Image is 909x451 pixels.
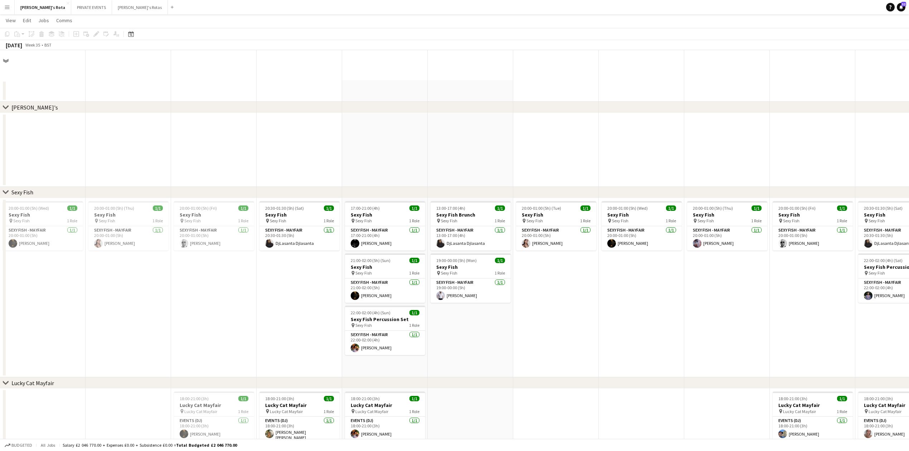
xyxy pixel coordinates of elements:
span: 1/1 [837,396,847,401]
span: 1/1 [409,205,419,211]
app-card-role: SEXY FISH - MAYFAIR1/122:00-02:00 (4h)[PERSON_NAME] [345,331,425,355]
span: 1/1 [409,396,419,401]
app-job-card: 20:00-01:00 (5h) (Fri)1/1Sexy Fish Sexy Fish1 RoleSEXY FISH - MAYFAIR1/120:00-01:00 (5h)[PERSON_N... [174,201,254,251]
span: 20:30-01:30 (5h) (Sat) [265,205,304,211]
span: 18:00-21:00 (3h) [864,396,893,401]
span: 19:00-00:00 (5h) (Mon) [436,258,477,263]
span: 1 Role [67,218,77,223]
app-card-role: Events (DJ)1/118:00-21:00 (3h)[PERSON_NAME] [PERSON_NAME] [259,417,340,443]
app-card-role: SEXY FISH - MAYFAIR1/120:00-01:00 (5h)[PERSON_NAME] [773,226,853,251]
button: Budgeted [4,441,33,449]
div: 18:00-21:00 (3h)1/1Lucky Cat Mayfair Lucky Cat Mayfair1 RoleEvents (DJ)1/118:00-21:00 (3h)[PERSON... [773,392,853,441]
app-card-role: SEXY FISH - MAYFAIR1/120:30-01:30 (5h)DjLasanta Djlasanta [259,226,340,251]
app-job-card: 20:30-01:30 (5h) (Sat)1/1Sexy Fish Sexy Fish1 RoleSEXY FISH - MAYFAIR1/120:30-01:30 (5h)DjLasanta... [259,201,340,251]
h3: Sexy Fish [602,212,682,218]
span: 1 Role [238,218,248,223]
span: 21:00-02:00 (5h) (Sun) [351,258,390,263]
div: BST [44,42,52,48]
span: 17:00-21:00 (4h) [351,205,380,211]
span: Sexy Fish [184,218,201,223]
span: Sexy Fish [355,218,372,223]
button: PRIVATE EVENTS [71,0,112,14]
app-card-role: SEXY FISH - MAYFAIR1/120:00-01:00 (5h)[PERSON_NAME] [516,226,596,251]
span: 1 Role [751,218,762,223]
app-card-role: Events (DJ)1/118:00-21:00 (3h)[PERSON_NAME] [773,417,853,441]
span: Lucky Cat Mayfair [355,409,388,414]
h3: Sexy Fish [174,212,254,218]
span: Sexy Fish [355,323,372,328]
span: 1/1 [495,258,505,263]
span: Lucky Cat Mayfair [783,409,816,414]
h3: Lucky Cat Mayfair [259,402,340,408]
app-job-card: 17:00-21:00 (4h)1/1Sexy Fish Sexy Fish1 RoleSEXY FISH - MAYFAIR1/117:00-21:00 (4h)[PERSON_NAME] [345,201,425,251]
h3: Sexy Fish [345,264,425,270]
app-card-role: SEXY FISH - MAYFAIR1/120:00-01:00 (5h)[PERSON_NAME] [602,226,682,251]
span: 20:00-01:00 (5h) (Fri) [180,205,217,211]
span: Sexy Fish [99,218,115,223]
a: Comms [53,16,75,25]
app-job-card: 20:00-01:00 (5h) (Thu)1/1Sexy Fish Sexy Fish1 RoleSEXY FISH - MAYFAIR1/120:00-01:00 (5h)[PERSON_N... [687,201,767,251]
span: Sexy Fish [526,218,543,223]
h3: Sexy Fish [687,212,767,218]
a: Jobs [35,16,52,25]
span: 1 Role [580,218,590,223]
div: 20:00-01:00 (5h) (Wed)1/1Sexy Fish Sexy Fish1 RoleSEXY FISH - MAYFAIR1/120:00-01:00 (5h)[PERSON_N... [3,201,83,251]
span: Sexy Fish [869,218,885,223]
span: 22:00-02:00 (4h) (Sat) [864,258,903,263]
span: 20:30-01:30 (5h) (Sat) [864,205,903,211]
app-card-role: SEXY FISH - MAYFAIR1/120:00-01:00 (5h)[PERSON_NAME] [174,226,254,251]
span: Lucky Cat Mayfair [869,409,901,414]
app-job-card: 20:00-01:00 (5h) (Thu)1/1Sexy Fish Sexy Fish1 RoleSEXY FISH - MAYFAIR1/120:00-01:00 (5h)[PERSON_N... [88,201,169,251]
app-job-card: 13:00-17:00 (4h)1/1Sexy Fish Brunch Sexy Fish1 RoleSEXY FISH - MAYFAIR1/113:00-17:00 (4h)DjLasant... [431,201,511,251]
app-job-card: 20:00-01:00 (5h) (Wed)1/1Sexy Fish Sexy Fish1 RoleSEXY FISH - MAYFAIR1/120:00-01:00 (5h)[PERSON_N... [602,201,682,251]
span: 1 Role [666,218,676,223]
div: 19:00-00:00 (5h) (Mon)1/1Sexy Fish Sexy Fish1 RoleSEXY FISH - MAYFAIR1/119:00-00:00 (5h)[PERSON_N... [431,253,511,303]
span: 22:00-02:00 (4h) (Sun) [351,310,390,315]
span: 1/1 [67,205,77,211]
span: Week 35 [24,42,42,48]
app-card-role: Events (DJ)1/118:00-21:00 (3h)[PERSON_NAME] [174,417,254,441]
span: 1/1 [580,205,590,211]
app-card-role: SEXY FISH - MAYFAIR1/119:00-00:00 (5h)[PERSON_NAME] [431,278,511,303]
span: 1 Role [837,218,847,223]
span: 13:00-17:00 (4h) [436,205,465,211]
app-card-role: Events (DJ)1/118:00-21:00 (3h)[PERSON_NAME] [345,417,425,441]
app-job-card: 18:00-21:00 (3h)1/1Lucky Cat Mayfair Lucky Cat Mayfair1 RoleEvents (DJ)1/118:00-21:00 (3h)[PERSON... [259,392,340,443]
span: 1 Role [409,323,419,328]
span: Lucky Cat Mayfair [184,409,217,414]
app-card-role: SEXY FISH - MAYFAIR1/120:00-01:00 (5h)[PERSON_NAME] [687,226,767,251]
app-card-role: SEXY FISH - MAYFAIR1/120:00-01:00 (5h)[PERSON_NAME] [88,226,169,251]
span: 1/1 [495,205,505,211]
div: [PERSON_NAME]'s [11,104,58,111]
span: 1/1 [153,205,163,211]
h3: Sexy Fish Brunch [431,212,511,218]
span: 1/1 [324,396,334,401]
span: 1 Role [152,218,163,223]
span: 1 Role [837,409,847,414]
span: All jobs [39,442,57,448]
span: 1 Role [324,409,334,414]
span: 18:00-21:00 (3h) [265,396,294,401]
div: 18:00-21:00 (3h)1/1Lucky Cat Mayfair Lucky Cat Mayfair1 RoleEvents (DJ)1/118:00-21:00 (3h)[PERSON... [345,392,425,441]
span: 20:00-01:00 (5h) (Tue) [522,205,561,211]
span: 20:00-01:00 (5h) (Thu) [693,205,733,211]
span: 1/1 [409,258,419,263]
span: 1/1 [666,205,676,211]
app-job-card: 20:00-01:00 (5h) (Tue)1/1Sexy Fish Sexy Fish1 RoleSEXY FISH - MAYFAIR1/120:00-01:00 (5h)[PERSON_N... [516,201,596,251]
span: 1 Role [409,218,419,223]
span: Edit [23,17,31,24]
div: 22:00-02:00 (4h) (Sun)1/1Sexy Fish Percussion Set Sexy Fish1 RoleSEXY FISH - MAYFAIR1/122:00-02:0... [345,306,425,355]
span: 1/1 [238,205,248,211]
div: Lucky Cat Mayfair [11,379,54,387]
h3: Lucky Cat Mayfair [174,402,254,408]
app-job-card: 21:00-02:00 (5h) (Sun)1/1Sexy Fish Sexy Fish1 RoleSEXY FISH - MAYFAIR1/121:00-02:00 (5h)[PERSON_N... [345,253,425,303]
span: Sexy Fish [270,218,286,223]
h3: Sexy Fish [259,212,340,218]
a: 32 [897,3,905,11]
